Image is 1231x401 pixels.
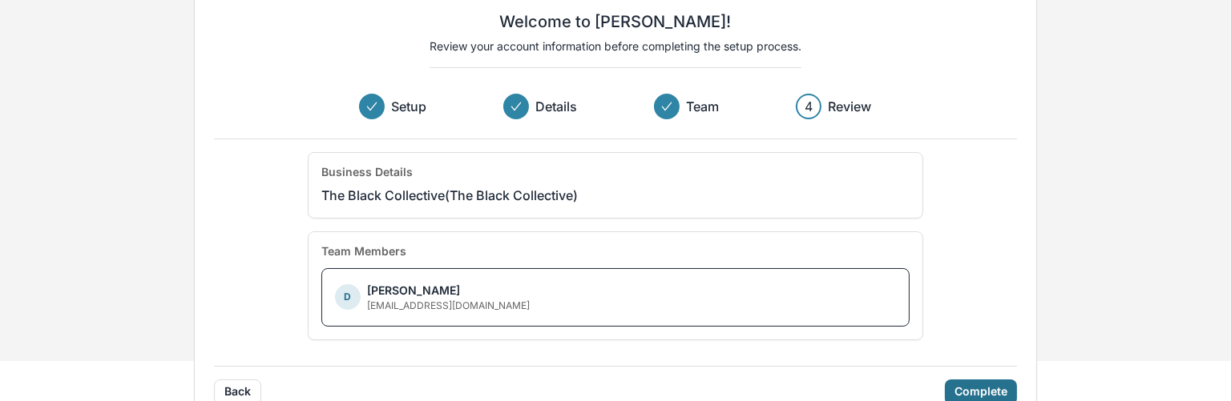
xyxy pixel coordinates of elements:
h2: Welcome to [PERSON_NAME]! [499,12,731,31]
h4: Team Members [321,245,406,259]
p: The Black Collective (The Black Collective) [321,186,578,205]
h3: Setup [391,97,426,116]
h3: Team [686,97,719,116]
div: Progress [359,94,871,119]
p: D [344,290,351,304]
p: [PERSON_NAME] [367,282,460,299]
p: [EMAIL_ADDRESS][DOMAIN_NAME] [367,299,530,313]
h3: Details [535,97,577,116]
div: 4 [805,97,813,116]
p: Review your account information before completing the setup process. [430,38,801,54]
h4: Business Details [321,166,413,179]
h3: Review [828,97,871,116]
